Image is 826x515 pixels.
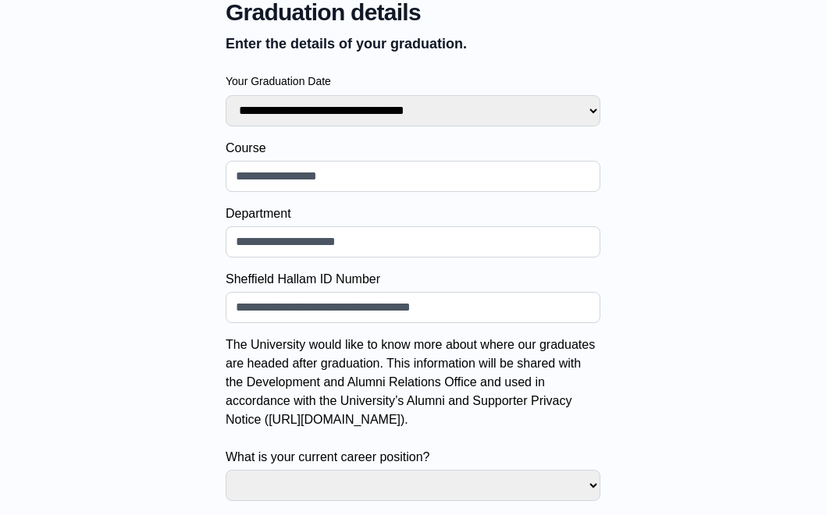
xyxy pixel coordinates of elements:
label: Course [226,139,600,158]
label: The University would like to know more about where our graduates are headed after graduation. Thi... [226,336,600,467]
label: Sheffield Hallam ID Number [226,270,600,289]
p: Enter the details of your graduation. [226,33,600,55]
label: Department [226,204,600,223]
label: Your Graduation Date [226,73,600,89]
